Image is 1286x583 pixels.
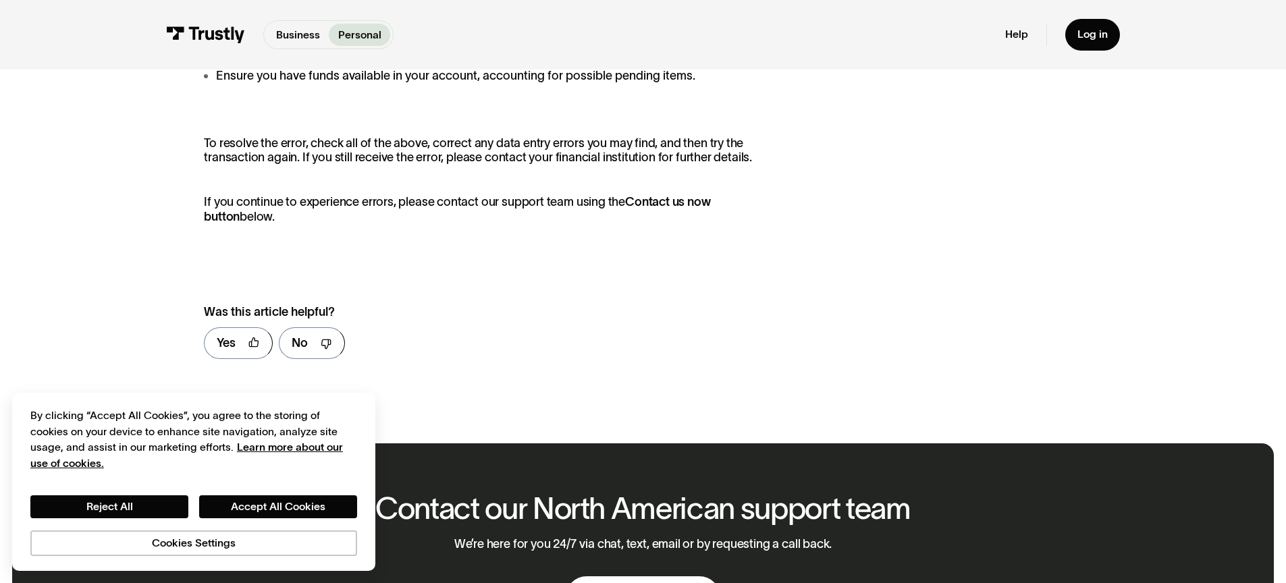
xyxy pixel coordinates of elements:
a: Help [1005,28,1028,41]
strong: Contact us now button [204,195,710,223]
h2: Contact our North American support team [375,492,911,525]
li: Ensure you have funds available in your account, accounting for possible pending items. [204,67,769,85]
a: No [279,327,345,359]
div: Yes [217,334,236,352]
p: Business [276,27,320,43]
a: Business [267,24,329,46]
p: If you continue to experience errors, please contact our support team using the below. [204,195,769,224]
div: Privacy [30,408,357,555]
button: Accept All Cookies [199,495,357,518]
div: By clicking “Accept All Cookies”, you agree to the storing of cookies on your device to enhance s... [30,408,357,471]
div: Cookie banner [12,393,375,571]
p: We’re here for you 24/7 via chat, text, email or by requesting a call back. [454,537,832,552]
div: Was this article helpful? [204,303,736,321]
button: Cookies Settings [30,530,357,556]
button: Reject All [30,495,188,518]
img: Trustly Logo [166,26,245,43]
a: Personal [329,24,390,46]
div: No [292,334,308,352]
a: Yes [204,327,273,359]
a: Log in [1065,19,1120,51]
div: Log in [1077,28,1108,41]
p: To resolve the error, check all of the above, correct any data entry errors you may find, and the... [204,121,769,165]
p: Personal [338,27,381,43]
